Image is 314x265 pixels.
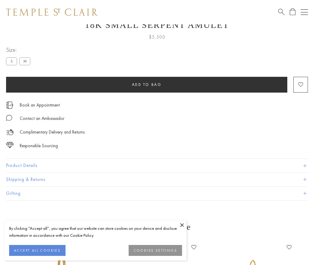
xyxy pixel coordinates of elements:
[6,142,14,148] img: icon_sourcing.svg
[132,82,162,87] span: Add to bag
[19,57,30,65] label: M
[301,8,308,16] button: Open navigation
[6,173,308,186] button: Shipping & Returns
[6,102,13,109] img: icon_appointment.svg
[9,245,66,256] button: ACCEPT ALL COOKIES
[20,128,85,136] p: Complimentary Delivery and Returns
[278,8,285,16] a: Search
[6,45,33,55] span: Size:
[290,8,295,16] a: Open Shopping Bag
[6,8,98,16] img: Temple St. Clair
[149,33,165,41] span: $5,500
[6,159,308,172] button: Product Details
[20,142,58,150] div: Responsible Sourcing
[129,245,182,256] button: COOKIES SETTINGS
[6,20,308,30] h1: 18K Small Serpent Amulet
[6,128,14,136] img: icon_delivery.svg
[6,77,287,93] button: Add to bag
[6,187,308,200] button: Gifting
[6,115,12,121] img: MessageIcon-01_2.svg
[6,57,17,65] label: S
[20,115,64,122] div: Contact an Ambassador
[9,225,182,239] div: By clicking “Accept all”, you agree that our website can store cookies on your device and disclos...
[20,102,60,108] a: Book an Appointment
